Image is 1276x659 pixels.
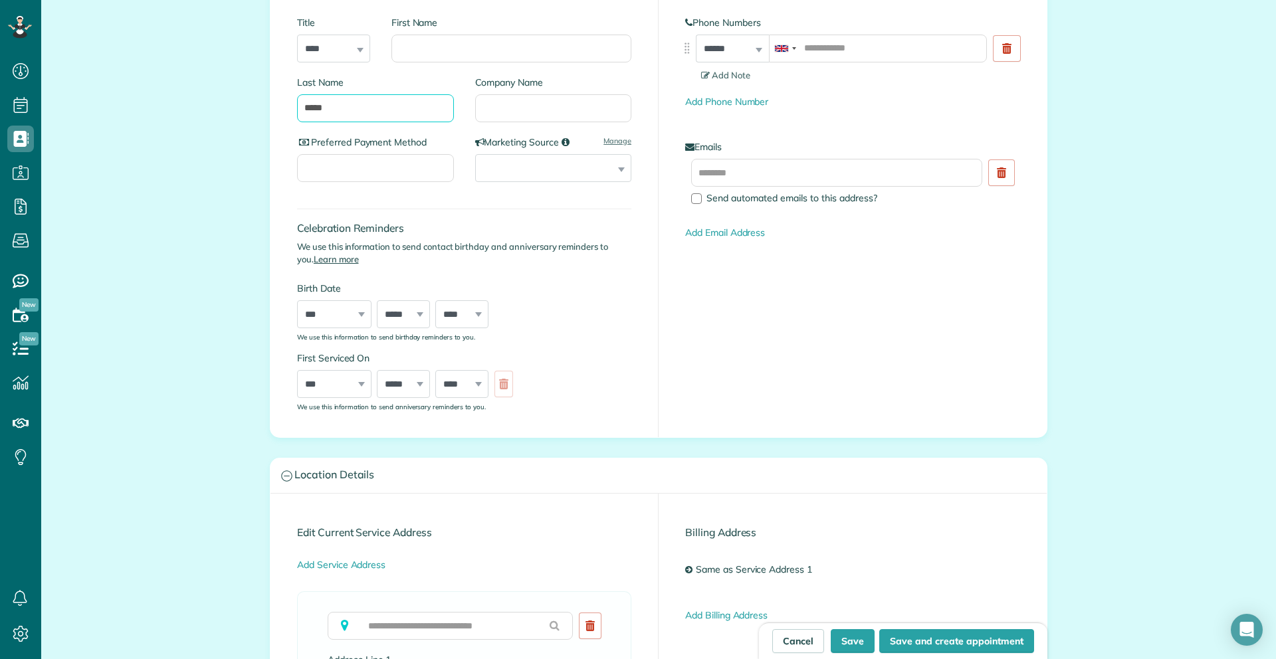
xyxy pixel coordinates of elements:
label: First Name [391,16,631,29]
label: Last Name [297,76,454,89]
span: New [19,332,39,345]
h4: Edit Current Service Address [297,527,631,538]
label: Birth Date [297,282,520,295]
button: Save and create appointment [879,629,1034,653]
label: Company Name [475,76,632,89]
a: Cancel [772,629,824,653]
button: Save [831,629,875,653]
a: Location Details [270,458,1047,492]
span: Send automated emails to this address? [706,192,877,204]
label: Marketing Source [475,136,632,149]
label: Preferred Payment Method [297,136,454,149]
div: Open Intercom Messenger [1231,614,1263,646]
h4: Billing Address [685,527,1020,538]
label: Phone Numbers [685,16,1020,29]
div: United Kingdom: +44 [770,35,800,62]
a: Add Phone Number [685,96,768,108]
img: drag_indicator-119b368615184ecde3eda3c64c821f6cf29d3e2b97b89ee44bc31753036683e5.png [680,41,694,55]
a: Learn more [314,254,359,264]
label: Emails [685,140,1020,153]
a: Add Billing Address [685,609,768,621]
span: Add Note [701,70,750,80]
label: First Serviced On [297,351,520,365]
a: Same as Service Address 1 [692,558,822,582]
a: Add Email Address [685,227,765,238]
h4: Celebration Reminders [297,223,631,234]
label: Title [297,16,370,29]
p: We use this information to send contact birthday and anniversary reminders to you. [297,240,631,266]
a: Add Service Address [297,559,385,571]
sub: We use this information to send anniversary reminders to you. [297,403,486,411]
span: New [19,298,39,312]
sub: We use this information to send birthday reminders to you. [297,333,475,341]
a: Manage [603,136,631,146]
